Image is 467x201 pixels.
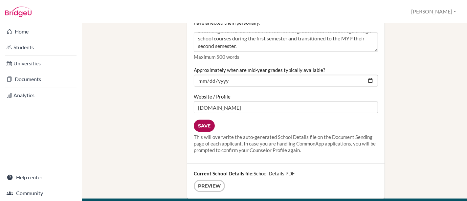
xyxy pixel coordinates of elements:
div: School Details PDF [187,164,385,199]
div: This will overwrite the auto-generated School Details file on the Document Sending page of each a... [194,134,378,153]
img: Bridge-U [5,7,32,17]
a: Documents [1,73,80,86]
strong: Current School Details file: [194,170,254,176]
a: Help center [1,171,80,184]
a: Students [1,41,80,54]
a: Universities [1,57,80,70]
a: Community [1,187,80,200]
textarea: EARJ Grading policy changed to a 1-7 scale at the start of the academic year [DATE]-[DATE]. There... [194,33,378,52]
label: Approximately when are mid-year grades typically available? [194,67,325,73]
button: [PERSON_NAME] [408,6,459,18]
input: Save [194,120,215,132]
p: Maximum 500 words [194,54,378,60]
a: Preview [194,180,225,192]
a: Home [1,25,80,38]
label: Website / Profile [194,93,231,100]
a: Analytics [1,89,80,102]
